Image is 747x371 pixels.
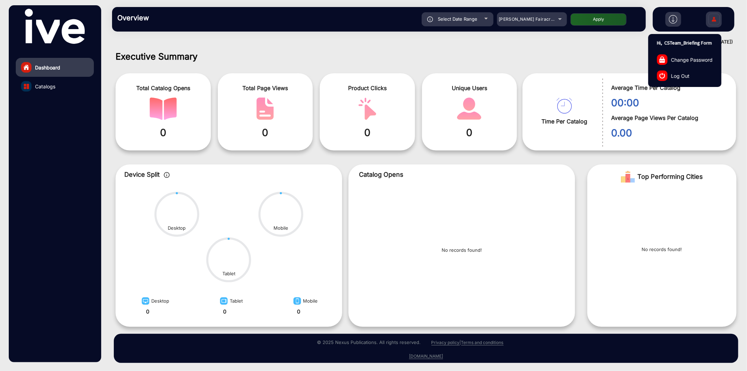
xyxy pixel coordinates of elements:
[140,295,169,308] div: Desktop
[707,8,721,33] img: Sign%20Up.svg
[659,56,665,62] img: change-password
[611,114,726,122] span: Average Page Views Per Catalog
[460,340,461,345] a: |
[23,64,29,70] img: home
[456,97,483,120] img: catalog
[317,339,421,345] small: © 2025 Nexus Publications. All rights reserved.
[150,97,177,120] img: catalog
[25,9,84,44] img: vmg-logo
[291,295,318,308] div: Mobile
[121,125,206,140] span: 0
[121,84,206,92] span: Total Catalog Opens
[35,64,60,71] span: Dashboard
[16,77,94,96] a: Catalogs
[117,14,215,22] h3: Overview
[297,308,300,315] strong: 0
[611,83,726,92] span: Average Time Per Catalog
[223,84,308,92] span: Total Page Views
[461,340,504,345] a: Terms and conditions
[24,84,29,89] img: catalog
[146,308,149,315] strong: 0
[359,170,565,179] p: Catalog Opens
[325,84,410,92] span: Product Clicks
[611,95,726,110] span: 00:00
[35,83,55,90] span: Catalogs
[659,73,665,79] img: log-out
[354,97,381,120] img: catalog
[638,170,703,184] span: Top Performing Cities
[621,170,635,184] img: Rank image
[168,225,186,232] div: Desktop
[222,270,235,277] div: Tablet
[556,98,572,114] img: catalog
[164,172,170,178] img: icon
[611,126,726,140] span: 0.00
[325,125,410,140] span: 0
[671,72,690,79] span: Log Out
[499,16,568,22] span: [PERSON_NAME] Fairacre Farms
[116,51,736,62] h1: Executive Summary
[140,297,151,308] img: image
[427,16,433,22] img: icon
[427,125,512,140] span: 0
[274,225,288,232] div: Mobile
[291,297,303,308] img: image
[223,125,308,140] span: 0
[218,297,230,308] img: image
[218,295,243,308] div: Tablet
[671,56,713,63] span: Change Password
[669,15,677,23] img: h2download.svg
[409,353,443,359] a: [DOMAIN_NAME]
[124,171,160,178] span: Device Split
[431,340,460,345] a: Privacy policy
[223,308,226,315] strong: 0
[427,84,512,92] span: Unique Users
[642,246,682,253] p: No records found!
[649,37,721,49] p: Hi, CSTeam_Briefing Form
[251,97,279,120] img: catalog
[442,247,482,254] p: No records found!
[438,16,477,22] span: Select Date Range
[105,39,733,46] div: ([DATE] - [DATE])
[16,58,94,77] a: Dashboard
[570,13,627,26] button: Apply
